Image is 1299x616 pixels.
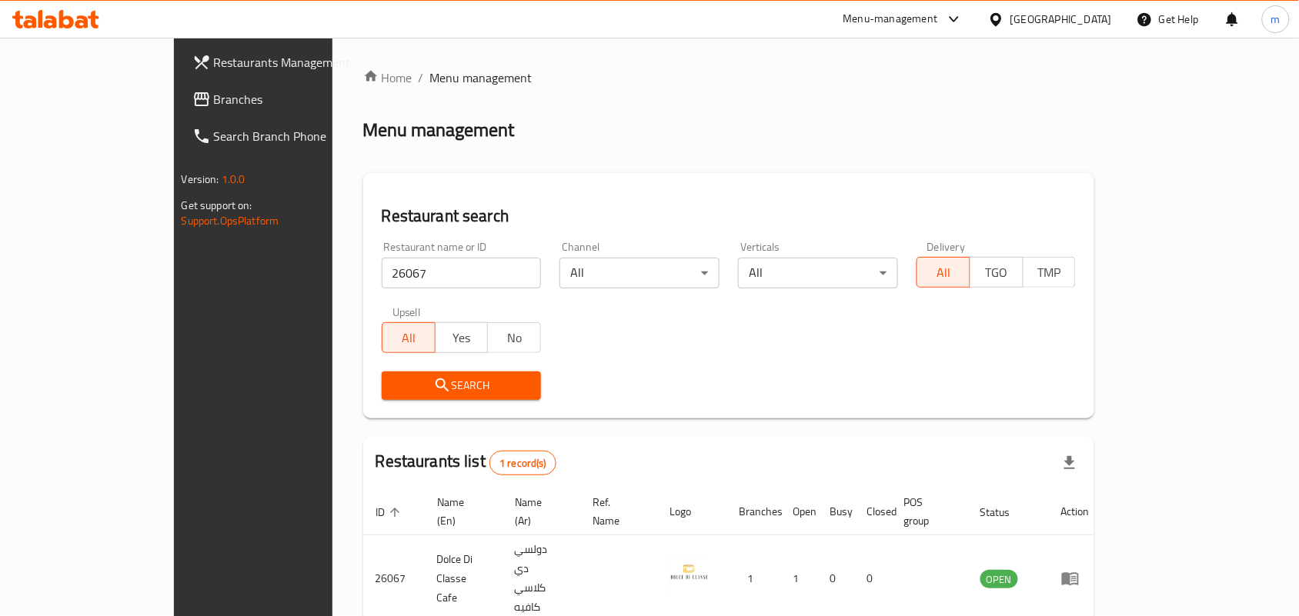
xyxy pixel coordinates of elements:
[904,493,950,530] span: POS group
[419,68,424,87] li: /
[593,493,639,530] span: Ref. Name
[977,261,1017,284] span: TGO
[1271,11,1281,28] span: m
[1051,445,1088,481] div: Export file
[222,169,245,189] span: 1.0.0
[214,127,379,145] span: Search Branch Phone
[382,322,436,353] button: All
[738,258,898,288] div: All
[727,488,781,535] th: Branches
[515,493,562,530] span: Name (Ar)
[658,488,727,535] th: Logo
[923,261,964,284] span: All
[442,327,483,349] span: Yes
[494,327,535,349] span: No
[394,376,529,395] span: Search
[970,257,1024,288] button: TGO
[927,241,966,252] label: Delivery
[376,450,556,475] h2: Restaurants list
[1010,11,1112,28] div: [GEOGRAPHIC_DATA]
[214,90,379,108] span: Branches
[843,10,938,28] div: Menu-management
[382,205,1077,228] h2: Restaurant search
[855,488,892,535] th: Closed
[180,81,391,118] a: Branches
[1023,257,1077,288] button: TMP
[559,258,720,288] div: All
[182,195,252,215] span: Get support on:
[180,44,391,81] a: Restaurants Management
[980,571,1018,588] span: OPEN
[389,327,429,349] span: All
[363,118,515,142] h2: Menu management
[430,68,533,87] span: Menu management
[818,488,855,535] th: Busy
[382,258,542,288] input: Search for restaurant name or ID..
[180,118,391,155] a: Search Branch Phone
[437,493,484,530] span: Name (En)
[487,322,541,353] button: No
[781,488,818,535] th: Open
[182,211,279,231] a: Support.OpsPlatform
[917,257,970,288] button: All
[392,307,421,318] label: Upsell
[435,322,489,353] button: Yes
[1049,488,1102,535] th: Action
[382,371,542,400] button: Search
[182,169,219,189] span: Version:
[489,451,556,475] div: Total records count
[980,570,1018,588] div: OPEN
[670,556,709,594] img: Dolce Di Classe Cafe
[376,503,405,521] span: ID
[1061,569,1090,588] div: Menu
[363,68,1095,87] nav: breadcrumb
[1030,261,1070,284] span: TMP
[214,53,379,72] span: Restaurants Management
[490,456,556,471] span: 1 record(s)
[980,503,1030,521] span: Status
